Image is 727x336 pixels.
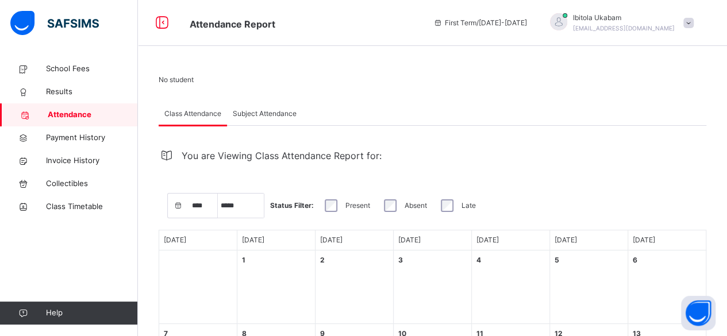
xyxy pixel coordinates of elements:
span: Status Filter: [270,200,314,211]
div: Day of Week [628,230,706,250]
img: safsims [10,11,99,35]
div: Empty Day [159,250,237,324]
div: Events for day 6 [628,250,706,324]
span: Class Attendance [164,109,221,119]
div: Events for day 3 [394,250,472,324]
div: Events for day 4 [472,250,550,324]
div: Events for day 2 [316,250,394,324]
span: Invoice History [46,155,138,167]
span: Collectibles [46,178,138,190]
p: No student [159,75,706,85]
button: Open asap [681,296,716,330]
div: 2 [320,255,325,265]
div: Day of Week [159,230,237,250]
span: Ibitola Ukabam [573,13,675,23]
div: IbitolaUkabam [538,13,699,33]
span: Payment History [46,132,138,144]
span: Results [46,86,138,98]
span: Attendance [48,109,138,121]
span: Attendance Report [190,18,275,30]
label: Absent [405,200,427,211]
div: 5 [555,255,559,265]
div: 4 [476,255,481,265]
span: session/term information [433,18,527,28]
div: 6 [633,255,637,265]
div: Day of Week [394,230,472,250]
span: [EMAIL_ADDRESS][DOMAIN_NAME] [573,25,675,32]
div: Day of Week [237,230,316,250]
span: School Fees [46,63,138,75]
div: Events for day 5 [550,250,628,324]
div: Day of Week [472,230,550,250]
div: 1 [242,255,245,265]
span: Class Timetable [46,201,138,213]
div: Day of Week [316,230,394,250]
div: Events for day 1 [237,250,316,324]
div: 3 [398,255,403,265]
span: Subject Attendance [233,109,297,119]
div: Day of Week [550,230,628,250]
span: You are Viewing Class Attendance Report for: [182,143,382,168]
label: Present [345,200,370,211]
span: Help [46,307,137,319]
label: Late [461,200,476,211]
